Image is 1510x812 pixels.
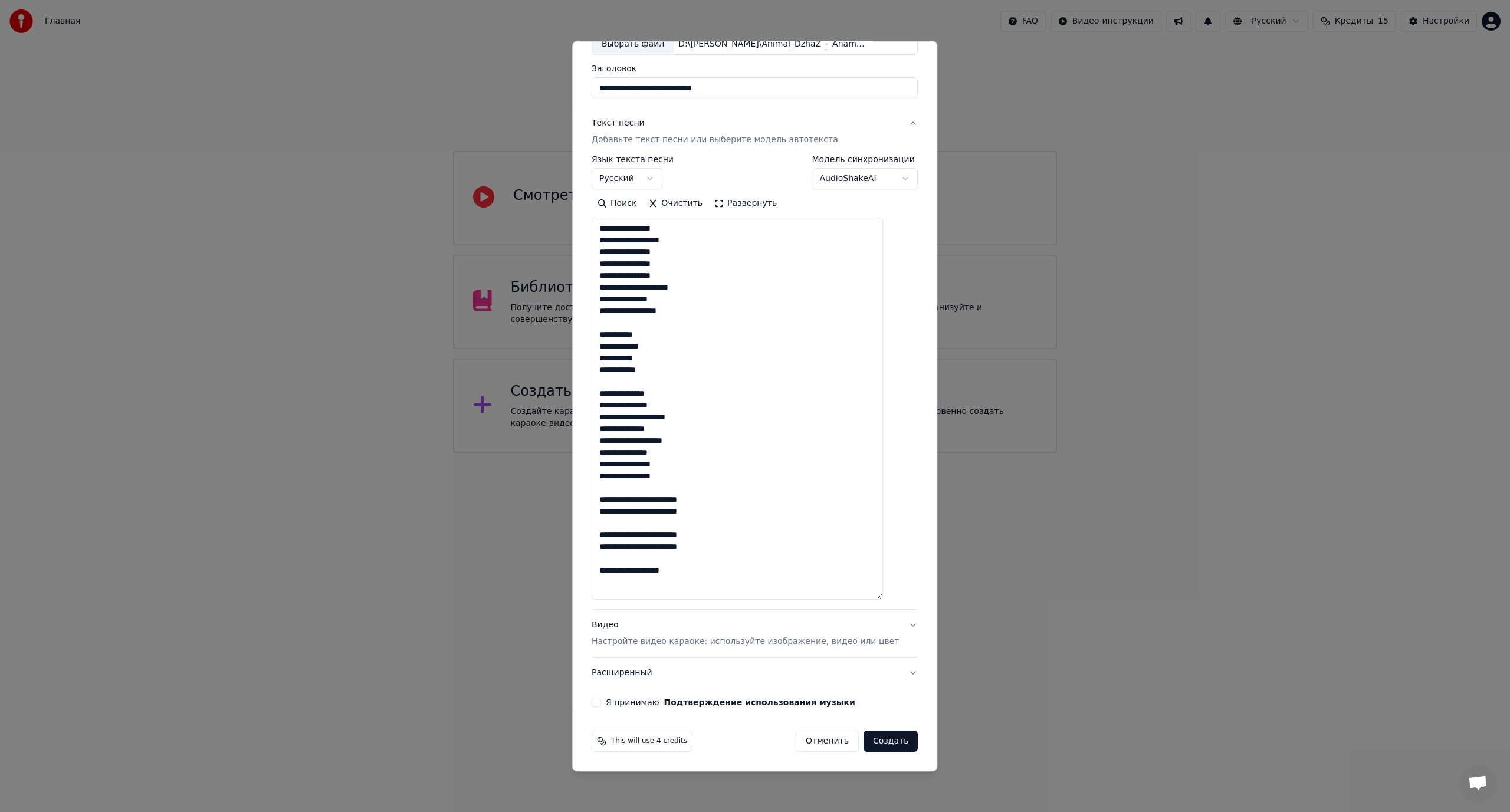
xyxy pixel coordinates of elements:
[592,658,918,689] button: Расширенный
[664,699,855,707] button: Я принимаю
[708,195,783,213] button: Развернуть
[592,156,918,610] div: Текст песниДобавьте текст песни или выберите модель автотекста
[812,156,918,164] label: Модель синхронизации
[864,731,918,752] button: Создать
[796,731,859,752] button: Отменить
[592,610,918,658] button: ВидеоНастройте видео караоке: используйте изображение, видео или цвет
[592,118,645,130] div: Текст песни
[592,109,918,156] button: Текст песниДобавьте текст песни или выберите модель автотекста
[611,737,687,747] span: This will use 4 credits
[592,65,918,73] label: Заголовок
[592,34,674,55] div: Выбрать файл
[592,195,642,213] button: Поиск
[592,620,899,648] div: Видео
[592,134,838,146] p: Добавьте текст песни или выберите модель автотекста
[592,156,674,164] label: Язык текста песни
[592,636,899,648] p: Настройте видео караоке: используйте изображение, видео или цвет
[606,699,855,707] label: Я принимаю
[674,38,874,50] div: D:\[PERSON_NAME]\Animal_DzhaZ_-_Anamnez_47894657.mp3
[643,195,709,213] button: Очистить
